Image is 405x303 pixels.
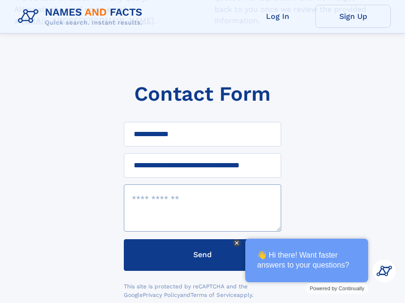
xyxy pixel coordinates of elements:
[306,283,368,294] a: Powered by Continually
[143,292,180,298] a: Privacy Policy
[235,241,239,245] img: Close
[124,282,281,299] div: This site is protected by reCAPTCHA and the Google and apply.
[190,292,237,298] a: Terms of Service
[124,239,281,271] button: Send
[310,286,364,291] span: Powered by Continually
[373,260,396,282] img: Kevin
[240,5,315,28] a: Log In
[14,4,150,29] img: Logo Names and Facts
[315,5,391,28] a: Sign Up
[245,239,368,282] div: 👋 Hi there! Want faster answers to your questions?
[134,82,271,105] h1: Contact Form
